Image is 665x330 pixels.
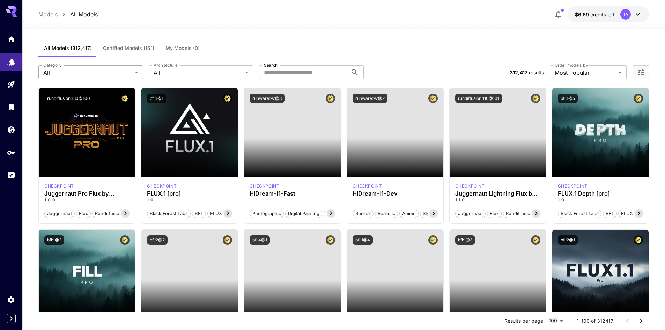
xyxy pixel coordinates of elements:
[147,94,166,103] button: bfl:1@1
[455,209,486,218] button: juggernaut
[353,94,387,103] button: runware:97@2
[558,197,643,203] p: 1.0
[590,12,615,17] span: credits left
[558,190,643,197] h3: FLUX.1 Depth [pro]
[285,209,322,218] button: Digital Painting
[637,68,645,77] button: Open more filters
[250,190,335,197] h3: HiDream-I1-Fast
[92,209,125,218] button: rundiffusion
[207,209,240,218] button: FLUX.1 [pro]
[353,190,438,197] h3: HiDream-I1-Dev
[353,209,374,218] button: Surreal
[165,45,200,51] span: My Models (0)
[620,9,631,20] div: TA
[147,209,191,218] button: Black Forest Labs
[7,80,15,89] div: Playground
[420,210,442,217] span: Stylized
[120,235,130,245] button: Certified Model – Vetted for best performance and includes a commercial license.
[147,183,177,189] p: checkpoint
[487,209,502,218] button: flux
[455,235,475,245] button: bfl:1@3
[38,10,98,19] nav: breadcrumb
[618,209,665,218] button: FLUX.1 Depth [pro]
[455,190,540,197] div: Juggernaut Lightning Flux by RunDiffusion
[45,210,74,217] span: juggernaut
[103,45,154,51] span: Certified Models (161)
[70,10,98,19] a: All Models
[529,69,544,75] span: results
[192,210,206,217] span: BFL
[93,210,125,217] span: rundiffusion
[324,209,350,218] button: Cinematic
[154,62,177,68] label: Architecture
[76,210,90,217] span: flux
[353,235,373,245] button: bfl:1@4
[208,210,239,217] span: FLUX.1 [pro]
[192,209,206,218] button: BFL
[558,210,601,217] span: Black Forest Labs
[504,317,543,324] p: Results per page
[38,10,58,19] a: Models
[147,183,177,189] div: fluxpro
[44,45,92,51] span: All Models (312,417)
[555,68,615,77] span: Most Popular
[510,69,527,75] span: 312,417
[603,209,617,218] button: BFL
[44,235,64,245] button: bfl:1@2
[43,68,132,77] span: All
[399,209,419,218] button: Anime
[555,62,588,68] label: Order models by
[7,314,16,323] button: Expand sidebar
[7,35,15,44] div: Home
[558,183,588,189] p: checkpoint
[503,209,536,218] button: rundiffusion
[76,209,91,218] button: flux
[531,94,540,103] button: Certified Model – Vetted for best performance and includes a commercial license.
[455,197,540,203] p: 1.1.0
[7,171,15,179] div: Usage
[634,314,648,328] button: Go to next page
[455,183,485,189] p: checkpoint
[250,94,285,103] button: runware:97@3
[44,183,74,189] div: FLUX.1 D
[428,94,438,103] button: Certified Model – Vetted for best performance and includes a commercial license.
[558,209,601,218] button: Black Forest Labs
[531,235,540,245] button: Certified Model – Vetted for best performance and includes a commercial license.
[577,317,613,324] p: 1–100 of 312417
[420,209,442,218] button: Stylized
[568,6,649,22] button: $6.68872TA
[7,56,15,64] div: Models
[44,209,75,218] button: juggernaut
[575,11,615,18] div: $6.68872
[353,183,382,189] div: HiDream Dev
[43,62,62,68] label: Category
[7,295,15,304] div: Settings
[223,94,232,103] button: Certified Model – Vetted for best performance and includes a commercial license.
[353,183,382,189] p: checkpoint
[487,210,501,217] span: flux
[250,209,284,218] button: Photographic
[375,209,398,218] button: Realistic
[503,210,535,217] span: rundiffusion
[546,316,566,326] div: 100
[250,183,279,189] p: checkpoint
[286,210,322,217] span: Digital Painting
[575,12,590,17] span: $6.69
[147,190,232,197] h3: FLUX.1 [pro]
[154,68,242,77] span: All
[619,210,665,217] span: FLUX.1 Depth [pro]
[353,210,373,217] span: Surreal
[44,190,130,197] h3: Juggernaut Pro Flux by RunDiffusion
[455,94,502,103] button: rundiffusion:110@101
[634,94,643,103] button: Certified Model – Vetted for best performance and includes a commercial license.
[400,210,418,217] span: Anime
[326,235,335,245] button: Certified Model – Vetted for best performance and includes a commercial license.
[147,197,232,203] p: 1.0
